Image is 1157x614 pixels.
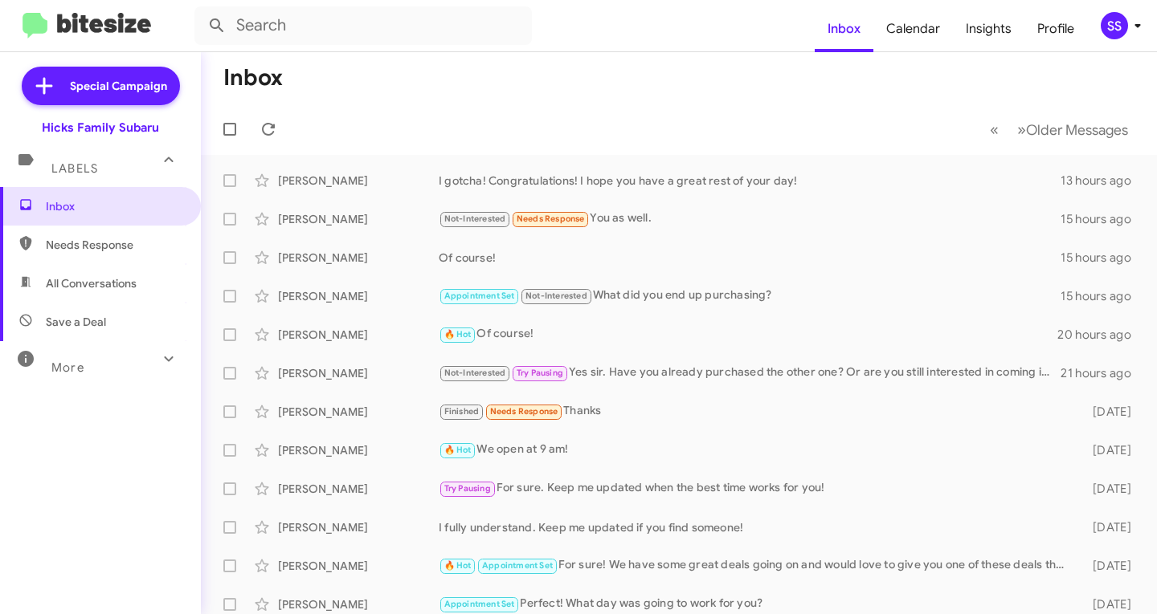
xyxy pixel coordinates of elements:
[439,364,1061,382] div: Yes sir. Have you already purchased the other one? Or are you still interested in coming in to ch...
[278,288,439,304] div: [PERSON_NAME]
[70,78,167,94] span: Special Campaign
[46,237,182,253] span: Needs Response
[444,445,472,455] span: 🔥 Hot
[1074,481,1144,497] div: [DATE]
[278,365,439,381] div: [PERSON_NAME]
[444,291,515,301] span: Appointment Set
[1074,442,1144,458] div: [DATE]
[1061,365,1144,381] div: 21 hours ago
[1087,12,1139,39] button: SS
[51,360,84,375] span: More
[278,442,439,458] div: [PERSON_NAME]
[525,291,587,301] span: Not-Interested
[953,6,1024,52] a: Insights
[1057,327,1144,343] div: 20 hours ago
[278,327,439,343] div: [PERSON_NAME]
[278,519,439,535] div: [PERSON_NAME]
[815,6,873,52] a: Inbox
[439,209,1061,228] div: You as well.
[444,599,515,609] span: Appointment Set
[46,198,182,214] span: Inbox
[278,558,439,574] div: [PERSON_NAME]
[278,173,439,189] div: [PERSON_NAME]
[278,250,439,266] div: [PERSON_NAME]
[46,275,137,291] span: All Conversations
[1061,211,1144,227] div: 15 hours ago
[439,325,1057,344] div: Of course!
[439,441,1074,459] div: We open at 9 am!
[444,483,491,494] span: Try Pausing
[194,6,532,45] input: Search
[482,560,553,571] span: Appointment Set
[444,213,506,224] span: Not-Interested
[439,173,1061,189] div: I gotcha! Congratulations! I hope you have a great rest of your day!
[873,6,953,52] a: Calendar
[981,113,1138,146] nav: Page navigation example
[1074,596,1144,612] div: [DATE]
[1026,121,1128,139] span: Older Messages
[439,250,1061,266] div: Of course!
[439,556,1074,575] div: For sure! We have some great deals going on and would love to give you one of these deals this we...
[46,314,106,330] span: Save a Deal
[1024,6,1087,52] a: Profile
[439,287,1061,305] div: What did you end up purchasing?
[51,161,98,176] span: Labels
[980,113,1008,146] button: Previous
[1074,558,1144,574] div: [DATE]
[1017,120,1026,140] span: »
[1061,173,1144,189] div: 13 hours ago
[42,120,159,136] div: Hicks Family Subaru
[22,67,180,105] a: Special Campaign
[517,368,563,378] span: Try Pausing
[444,329,472,340] span: 🔥 Hot
[439,479,1074,498] div: For sure. Keep me updated when the best time works for you!
[444,560,472,571] span: 🔥 Hot
[1061,250,1144,266] div: 15 hours ago
[1061,288,1144,304] div: 15 hours ago
[517,213,585,224] span: Needs Response
[278,404,439,420] div: [PERSON_NAME]
[278,211,439,227] div: [PERSON_NAME]
[439,519,1074,535] div: I fully understand. Keep me updated if you find someone!
[444,406,480,417] span: Finished
[1074,519,1144,535] div: [DATE]
[278,481,439,497] div: [PERSON_NAME]
[223,65,283,91] h1: Inbox
[439,595,1074,613] div: Perfect! What day was going to work for you?
[990,120,999,140] span: «
[490,406,558,417] span: Needs Response
[278,596,439,612] div: [PERSON_NAME]
[1101,12,1128,39] div: SS
[1074,404,1144,420] div: [DATE]
[444,368,506,378] span: Not-Interested
[439,402,1074,421] div: Thanks
[1008,113,1138,146] button: Next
